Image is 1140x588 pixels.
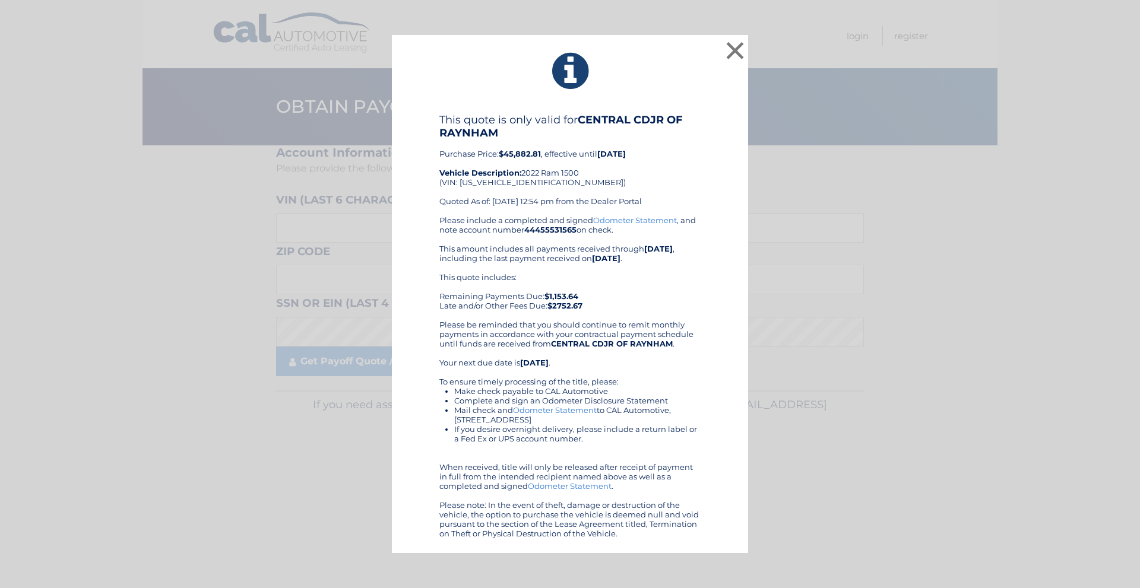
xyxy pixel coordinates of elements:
[528,481,612,491] a: Odometer Statement
[593,215,677,225] a: Odometer Statement
[723,39,747,62] button: ×
[439,113,701,139] h4: This quote is only valid for
[439,168,521,177] strong: Vehicle Description:
[524,225,577,234] b: 44455531565
[454,396,701,405] li: Complete and sign an Odometer Disclosure Statement
[544,291,578,301] b: $1,153.64
[551,339,673,348] b: CENTRAL CDJR OF RAYNHAM
[644,244,673,253] b: [DATE]
[499,149,541,158] b: $45,882.81
[520,358,549,367] b: [DATE]
[454,424,701,443] li: If you desire overnight delivery, please include a return label or a Fed Ex or UPS account number.
[454,386,701,396] li: Make check payable to CAL Automotive
[439,272,701,310] div: This quote includes: Remaining Payments Due: Late and/or Other Fees Due:
[439,113,701,215] div: Purchase Price: , effective until 2022 Ram 1500 (VIN: [US_VEHICLE_IDENTIFICATION_NUMBER]) Quoted ...
[439,113,683,139] b: CENTRAL CDJR OF RAYNHAM
[592,253,620,263] b: [DATE]
[439,215,701,538] div: Please include a completed and signed , and note account number on check. This amount includes al...
[597,149,626,158] b: [DATE]
[513,405,597,415] a: Odometer Statement
[547,301,582,310] b: $2752.67
[454,405,701,424] li: Mail check and to CAL Automotive, [STREET_ADDRESS]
